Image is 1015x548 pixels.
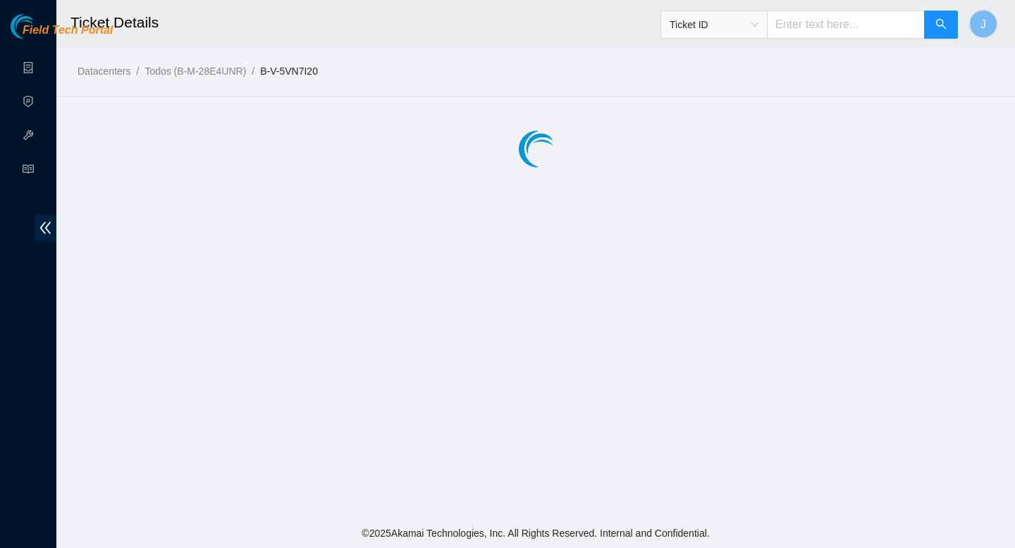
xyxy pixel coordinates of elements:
[969,10,997,38] button: J
[767,11,925,39] input: Enter text here...
[56,518,1015,548] footer: © 2025 Akamai Technologies, Inc. All Rights Reserved. Internal and Confidential.
[935,18,947,32] span: search
[11,25,113,44] a: Akamai TechnologiesField Tech Portal
[35,215,56,241] span: double-left
[23,157,34,185] span: read
[252,66,254,77] span: /
[23,24,113,37] span: Field Tech Portal
[924,11,958,39] button: search
[136,66,139,77] span: /
[260,66,318,77] a: B-V-5VN7I20
[670,14,758,35] span: Ticket ID
[144,66,246,77] a: Todos (B-M-28E4UNR)
[11,14,71,39] img: Akamai Technologies
[78,66,130,77] a: Datacenters
[980,15,986,33] span: J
